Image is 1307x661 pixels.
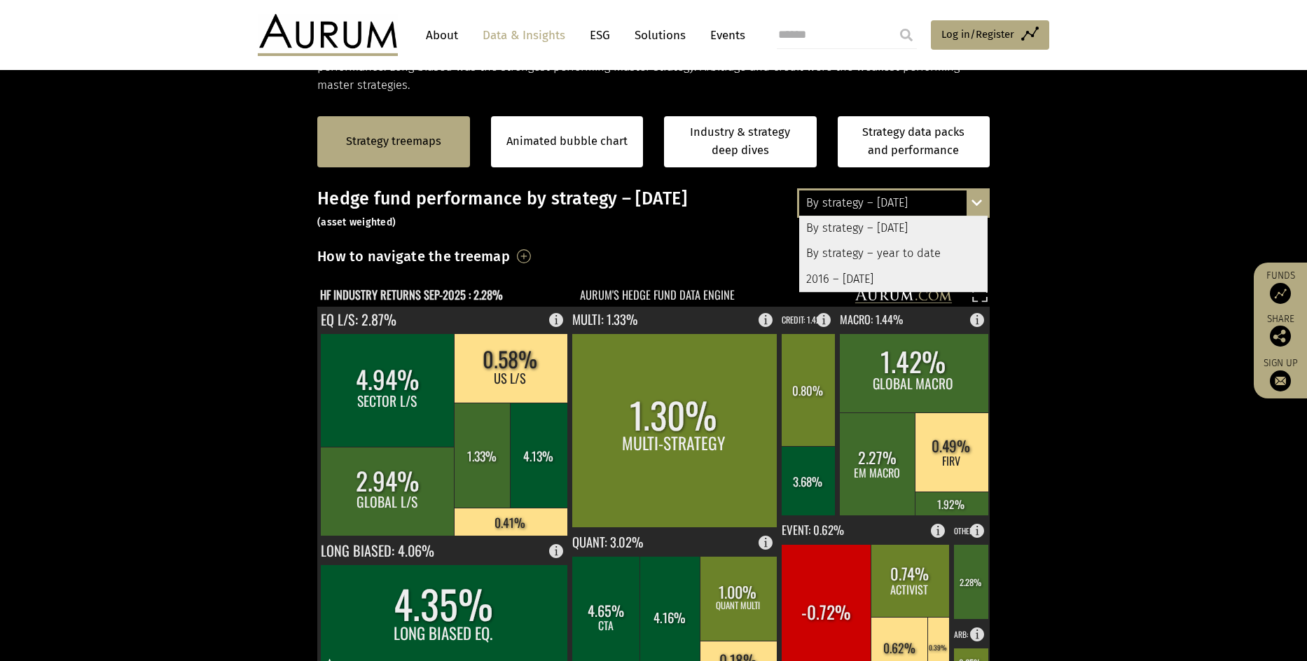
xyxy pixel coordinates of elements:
a: Strategy treemaps [346,132,441,151]
img: Access Funds [1270,283,1291,304]
div: Share [1261,314,1300,347]
div: By strategy – [DATE] [799,190,988,216]
h3: How to navigate the treemap [317,244,510,268]
small: (asset weighted) [317,216,396,228]
a: Strategy data packs and performance [838,116,990,167]
a: Solutions [628,22,693,48]
a: Sign up [1261,357,1300,391]
span: Log in/Register [941,26,1014,43]
h3: Hedge fund performance by strategy – [DATE] [317,188,990,230]
a: Funds [1261,270,1300,304]
a: ESG [583,22,617,48]
input: Submit [892,21,920,49]
img: Share this post [1270,326,1291,347]
a: About [419,22,465,48]
a: Log in/Register [931,20,1049,50]
a: Industry & strategy deep dives [664,116,817,167]
img: Sign up to our newsletter [1270,370,1291,391]
div: 2016 – [DATE] [799,267,988,292]
img: Aurum [258,14,398,56]
div: By strategy – year to date [799,241,988,266]
a: Animated bubble chart [506,132,628,151]
div: By strategy – [DATE] [799,216,988,241]
a: Events [703,22,745,48]
a: Data & Insights [476,22,572,48]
